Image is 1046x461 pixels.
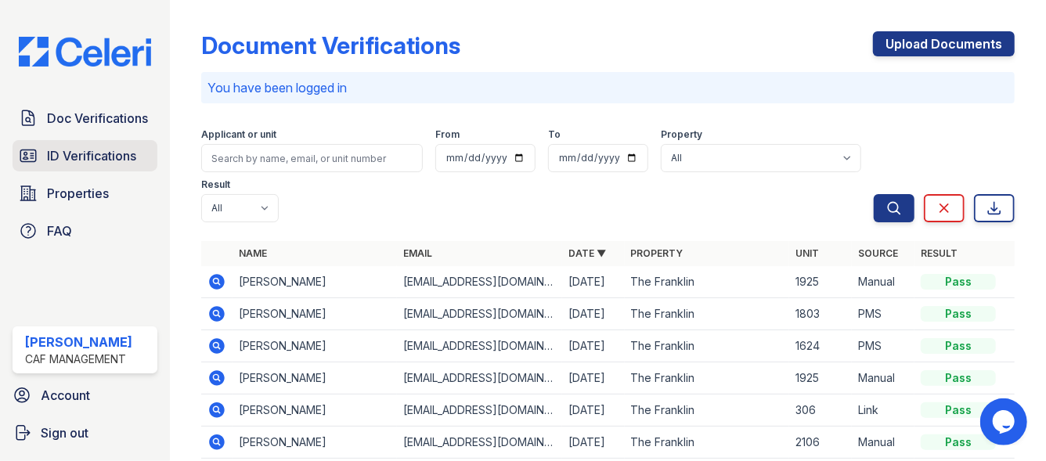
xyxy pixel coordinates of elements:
label: Property [661,128,702,141]
td: The Franklin [625,362,789,394]
label: From [435,128,460,141]
td: The Franklin [625,427,789,459]
div: CAF Management [25,351,132,367]
td: [PERSON_NAME] [233,298,397,330]
td: Manual [852,266,914,298]
td: [PERSON_NAME] [233,266,397,298]
td: [DATE] [562,266,625,298]
td: [EMAIL_ADDRESS][DOMAIN_NAME] [397,394,561,427]
span: Sign out [41,423,88,442]
a: Unit [795,247,819,259]
span: Doc Verifications [47,109,148,128]
td: [EMAIL_ADDRESS][DOMAIN_NAME] [397,362,561,394]
td: PMS [852,330,914,362]
td: [DATE] [562,427,625,459]
td: 306 [789,394,852,427]
div: [PERSON_NAME] [25,333,132,351]
span: Properties [47,184,109,203]
iframe: chat widget [980,398,1030,445]
a: Result [921,247,958,259]
a: ID Verifications [13,140,157,171]
a: Source [858,247,898,259]
td: Manual [852,362,914,394]
a: Date ▼ [568,247,606,259]
td: [PERSON_NAME] [233,427,397,459]
td: [DATE] [562,330,625,362]
a: Sign out [6,417,164,448]
a: Email [403,247,432,259]
a: Account [6,380,164,411]
div: Pass [921,338,996,354]
td: [DATE] [562,394,625,427]
td: Manual [852,427,914,459]
input: Search by name, email, or unit number [201,144,423,172]
p: You have been logged in [207,78,1008,97]
div: Pass [921,306,996,322]
td: 2106 [789,427,852,459]
a: Properties [13,178,157,209]
td: [PERSON_NAME] [233,330,397,362]
td: [DATE] [562,298,625,330]
img: CE_Logo_Blue-a8612792a0a2168367f1c8372b55b34899dd931a85d93a1a3d3e32e68fde9ad4.png [6,37,164,67]
a: Upload Documents [873,31,1015,56]
td: [EMAIL_ADDRESS][DOMAIN_NAME] [397,427,561,459]
span: Account [41,386,90,405]
div: Document Verifications [201,31,460,59]
span: FAQ [47,221,72,240]
td: [DATE] [562,362,625,394]
td: 1925 [789,266,852,298]
td: 1925 [789,362,852,394]
td: PMS [852,298,914,330]
td: [PERSON_NAME] [233,394,397,427]
td: The Franklin [625,394,789,427]
td: The Franklin [625,266,789,298]
label: Applicant or unit [201,128,276,141]
a: Property [631,247,684,259]
label: Result [201,178,230,191]
div: Pass [921,402,996,418]
span: ID Verifications [47,146,136,165]
td: [PERSON_NAME] [233,362,397,394]
a: FAQ [13,215,157,247]
td: The Franklin [625,298,789,330]
td: [EMAIL_ADDRESS][DOMAIN_NAME] [397,330,561,362]
td: Link [852,394,914,427]
td: 1803 [789,298,852,330]
label: To [548,128,561,141]
td: 1624 [789,330,852,362]
div: Pass [921,370,996,386]
td: The Franklin [625,330,789,362]
div: Pass [921,274,996,290]
a: Name [239,247,267,259]
td: [EMAIL_ADDRESS][DOMAIN_NAME] [397,266,561,298]
div: Pass [921,434,996,450]
a: Doc Verifications [13,103,157,134]
td: [EMAIL_ADDRESS][DOMAIN_NAME] [397,298,561,330]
